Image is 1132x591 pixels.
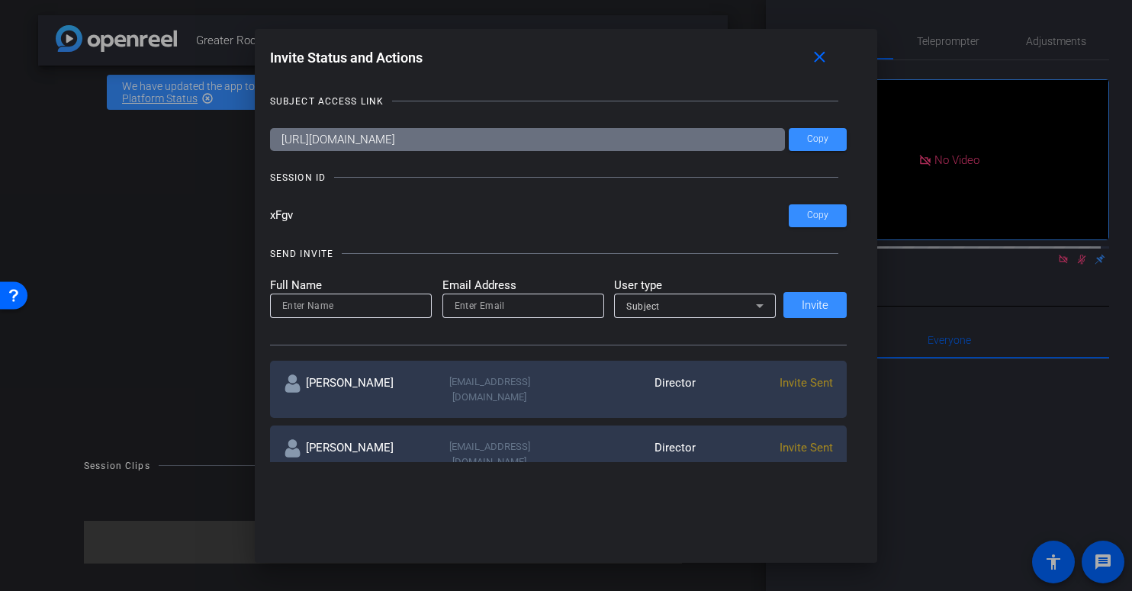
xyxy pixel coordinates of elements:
[270,94,847,109] openreel-title-line: SUBJECT ACCESS LINK
[421,374,558,404] div: [EMAIL_ADDRESS][DOMAIN_NAME]
[614,277,776,294] mat-label: User type
[442,277,604,294] mat-label: Email Address
[270,170,326,185] div: SESSION ID
[270,44,847,72] div: Invite Status and Actions
[270,94,384,109] div: SUBJECT ACCESS LINK
[270,277,432,294] mat-label: Full Name
[780,376,833,390] span: Invite Sent
[421,439,558,469] div: [EMAIL_ADDRESS][DOMAIN_NAME]
[558,374,696,404] div: Director
[810,48,829,67] mat-icon: close
[270,170,847,185] openreel-title-line: SESSION ID
[807,210,828,221] span: Copy
[807,133,828,145] span: Copy
[270,246,847,262] openreel-title-line: SEND INVITE
[558,439,696,469] div: Director
[626,301,660,312] span: Subject
[284,439,421,469] div: [PERSON_NAME]
[789,204,847,227] button: Copy
[282,297,420,315] input: Enter Name
[789,128,847,151] button: Copy
[780,441,833,454] span: Invite Sent
[284,374,421,404] div: [PERSON_NAME]
[455,297,592,315] input: Enter Email
[270,246,333,262] div: SEND INVITE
